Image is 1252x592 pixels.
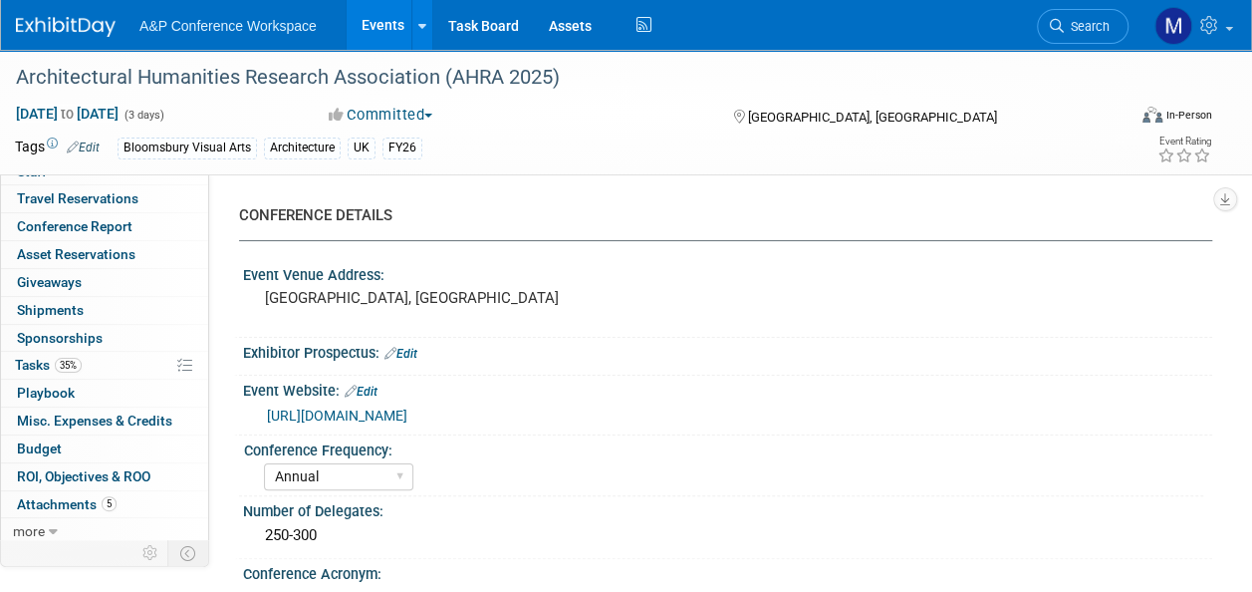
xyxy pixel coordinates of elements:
span: more [13,523,45,539]
span: Shipments [17,302,84,318]
td: Toggle Event Tabs [168,540,209,566]
a: Travel Reservations [1,185,208,212]
span: A&P Conference Workspace [139,18,317,34]
div: Number of Delegates: [243,496,1212,521]
div: Conference Frequency: [244,436,1203,460]
span: Tasks [15,357,82,373]
img: Matt Hambridge [1154,7,1192,45]
div: Event Website: [243,376,1212,402]
a: Conference Report [1,213,208,240]
span: ROI, Objectives & ROO [17,468,150,484]
a: Giveaways [1,269,208,296]
div: 250-300 [258,520,1197,551]
a: Attachments5 [1,491,208,518]
span: [DATE] [DATE] [15,105,120,123]
span: Travel Reservations [17,190,138,206]
span: Sponsorships [17,330,103,346]
div: CONFERENCE DETAILS [239,205,1197,226]
a: Edit [384,347,417,361]
span: Asset Reservations [17,246,135,262]
span: [GEOGRAPHIC_DATA], [GEOGRAPHIC_DATA] [748,110,997,125]
a: [URL][DOMAIN_NAME] [267,408,407,424]
div: In-Person [1165,108,1212,123]
span: 5 [102,496,117,511]
a: Edit [67,141,100,154]
span: Budget [17,441,62,456]
span: Conference Report [17,218,132,234]
span: Attachments [17,496,117,512]
a: more [1,518,208,545]
div: Event Rating [1157,137,1211,147]
span: Search [1064,19,1110,34]
span: 35% [55,358,82,373]
div: Bloomsbury Visual Arts [118,138,257,158]
img: ExhibitDay [16,17,116,37]
a: Sponsorships [1,325,208,352]
span: Playbook [17,385,75,401]
div: Architecture [264,138,341,158]
div: Conference Acronym: [243,559,1212,584]
a: ROI, Objectives & ROO [1,463,208,490]
span: Giveaways [17,274,82,290]
td: Tags [15,137,100,159]
a: Asset Reservations [1,241,208,268]
a: Playbook [1,380,208,407]
span: to [58,106,77,122]
td: Personalize Event Tab Strip [133,540,168,566]
a: Search [1037,9,1128,44]
a: Shipments [1,297,208,324]
a: Budget [1,436,208,462]
div: UK [348,138,376,158]
span: Staff [17,163,47,179]
div: Event Venue Address: [243,260,1212,285]
div: Exhibitor Prospectus: [243,338,1212,364]
a: Misc. Expenses & Credits [1,408,208,435]
pre: [GEOGRAPHIC_DATA], [GEOGRAPHIC_DATA] [265,289,625,307]
img: Format-Inperson.png [1142,107,1162,123]
div: Architectural Humanities Research Association (AHRA 2025) [9,60,1110,96]
a: Edit [345,385,377,399]
span: Misc. Expenses & Credits [17,413,172,429]
div: FY26 [382,138,422,158]
a: Tasks35% [1,352,208,379]
button: Committed [322,105,440,126]
div: Event Format [1038,104,1212,134]
span: (3 days) [123,109,164,122]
